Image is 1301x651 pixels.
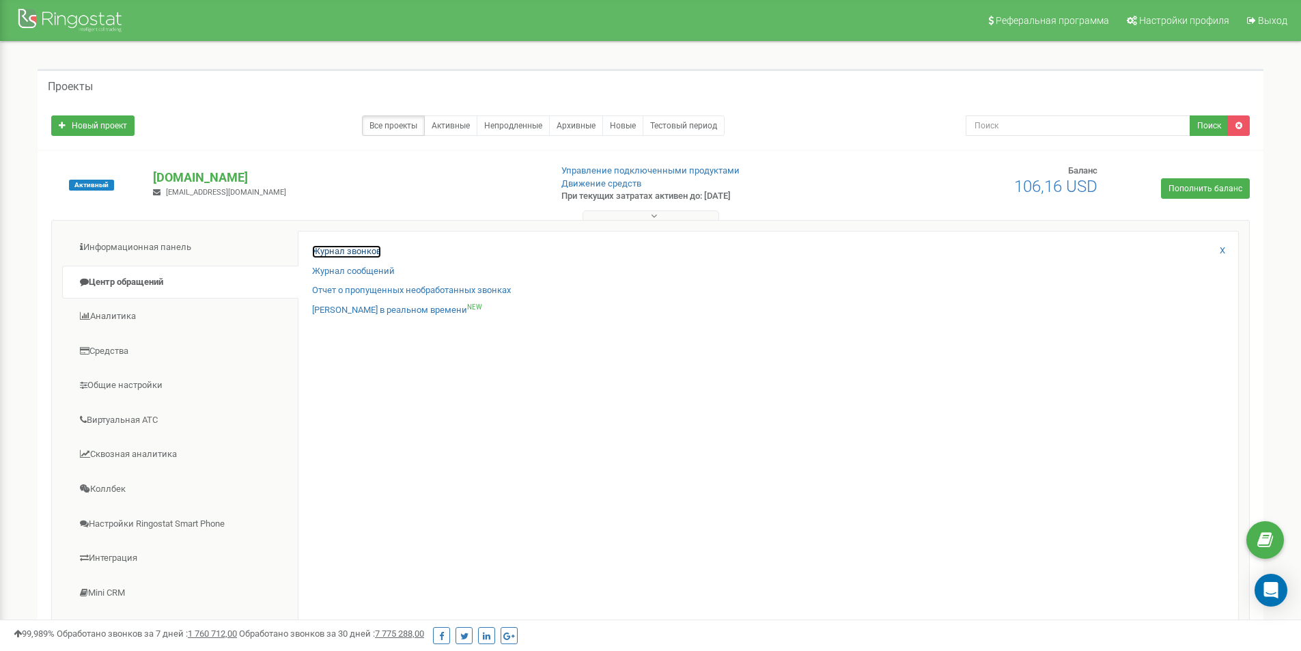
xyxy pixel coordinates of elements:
a: Активные [424,115,477,136]
a: Коллтрекинг [62,611,298,644]
a: Тестовый период [643,115,725,136]
div: Open Intercom Messenger [1255,574,1287,607]
a: Отчет о пропущенных необработанных звонках [312,284,511,297]
sup: NEW [467,303,482,311]
u: 7 775 288,00 [375,628,424,639]
p: При текущих затратах активен до: [DATE] [561,190,845,203]
a: Управление подключенными продуктами [561,165,740,176]
a: [PERSON_NAME] в реальном времениNEW [312,304,482,317]
a: Все проекты [362,115,425,136]
span: 99,989% [14,628,55,639]
button: Поиск [1190,115,1229,136]
a: Новые [602,115,643,136]
a: Журнал сообщений [312,265,395,278]
a: X [1220,245,1225,258]
a: Настройки Ringostat Smart Phone [62,508,298,541]
span: Настройки профиля [1139,15,1229,26]
span: Обработано звонков за 7 дней : [57,628,237,639]
a: Общие настройки [62,369,298,402]
a: Пополнить баланс [1161,178,1250,199]
a: Аналитика [62,300,298,333]
a: Архивные [549,115,603,136]
span: [EMAIL_ADDRESS][DOMAIN_NAME] [166,188,286,197]
a: Коллбек [62,473,298,506]
a: Виртуальная АТС [62,404,298,437]
span: Активный [69,180,114,191]
span: Обработано звонков за 30 дней : [239,628,424,639]
input: Поиск [966,115,1190,136]
span: Реферальная программа [996,15,1109,26]
a: Центр обращений [62,266,298,299]
a: Информационная панель [62,231,298,264]
a: Непродленные [477,115,550,136]
h5: Проекты [48,81,93,93]
span: Баланс [1068,165,1097,176]
span: 106,16 USD [1014,177,1097,196]
span: Выход [1258,15,1287,26]
a: Mini CRM [62,577,298,610]
a: Интеграция [62,542,298,575]
a: Средства [62,335,298,368]
a: Новый проект [51,115,135,136]
a: Журнал звонков [312,245,381,258]
u: 1 760 712,00 [188,628,237,639]
a: Движение средств [561,178,641,189]
a: Сквозная аналитика [62,438,298,471]
p: [DOMAIN_NAME] [153,169,539,186]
